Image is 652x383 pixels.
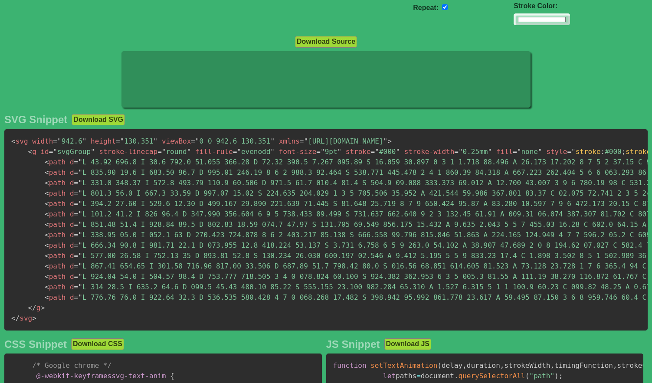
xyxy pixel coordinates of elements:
span: d [70,241,74,249]
span: < [45,220,49,229]
span: d [70,272,74,281]
span: none [513,147,542,156]
span: 0 0 942.6 130.351 [191,137,275,145]
span: d [70,210,74,218]
span: svgGroup [49,147,95,156]
span: </ [11,314,20,322]
span: " [78,283,82,291]
span: ; [559,372,563,380]
span: = [74,189,79,197]
span: " [82,137,87,145]
span: #000 [371,147,400,156]
span: path [45,210,66,218]
span: d [70,189,74,197]
span: [URL][DOMAIN_NAME] [300,137,387,145]
span: stroke [576,147,601,156]
span: svg [11,314,32,322]
span: g [28,147,36,156]
span: ) [554,372,559,380]
span: = [74,168,79,177]
span: = [416,372,421,380]
span: = [74,283,79,291]
span: 0.25mm [454,147,492,156]
span: = [157,147,162,156]
button: Download CSS [71,338,124,350]
span: = [513,147,517,156]
span: < [45,189,49,197]
span: /* Google chrome */ [32,361,111,370]
span: stroke [346,147,371,156]
span: d [70,179,74,187]
span: "path" [529,372,554,380]
span: " [187,147,191,156]
span: evenodd [233,147,275,156]
span: < [45,210,49,218]
span: = [300,137,304,145]
span: = [371,147,375,156]
span: { [170,372,174,380]
span: " [337,147,342,156]
span: " [78,179,82,187]
span: " [270,147,275,156]
span: " [538,147,542,156]
span: " [78,241,82,249]
span: < [45,272,49,281]
span: d [70,200,74,208]
span: d [70,262,74,270]
span: path [45,293,66,301]
span: " [78,252,82,260]
span: @-webkit-keyframes [36,372,111,380]
span: =" [567,147,575,156]
span: < [45,200,49,208]
span: path [45,189,66,197]
span: d [70,220,74,229]
span: = [74,231,79,239]
span: d [70,293,74,301]
span: " [375,147,379,156]
span: " [270,137,275,145]
span: = [74,210,79,218]
span: d [70,158,74,166]
span: " [78,231,82,239]
span: d [70,231,74,239]
span: fill-rule [195,147,233,156]
span: " [304,137,308,145]
span: " [237,147,241,156]
span: < [28,147,33,156]
span: = [116,137,120,145]
span: 942.6 [53,137,86,145]
span: stroke-linecap [99,147,157,156]
span: 9pt [316,147,341,156]
span: , [550,361,554,370]
span: " [321,147,325,156]
span: < [11,137,16,145]
span: " [396,147,400,156]
span: path [45,168,66,177]
span: font-size [279,147,317,156]
span: path [45,179,66,187]
button: Download Source [295,36,357,47]
span: </ [28,304,36,312]
span: = [74,272,79,281]
span: < [45,293,49,301]
span: path [45,200,66,208]
span: < [45,168,49,177]
span: stroke-width [404,147,455,156]
span: path [45,252,66,260]
span: = [74,241,79,249]
span: " [195,137,200,145]
span: = [233,147,237,156]
span: g [28,304,41,312]
span: d [70,168,74,177]
span: = [316,147,321,156]
span: > [40,304,45,312]
span: " [91,147,95,156]
span: ( [437,361,442,370]
h2: JS Snippet [326,338,380,350]
span: " [78,220,82,229]
span: viewBox [162,137,191,145]
span: path [45,158,66,166]
span: " [78,189,82,197]
span: path [45,262,66,270]
span: querySelectorAll [459,372,525,380]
